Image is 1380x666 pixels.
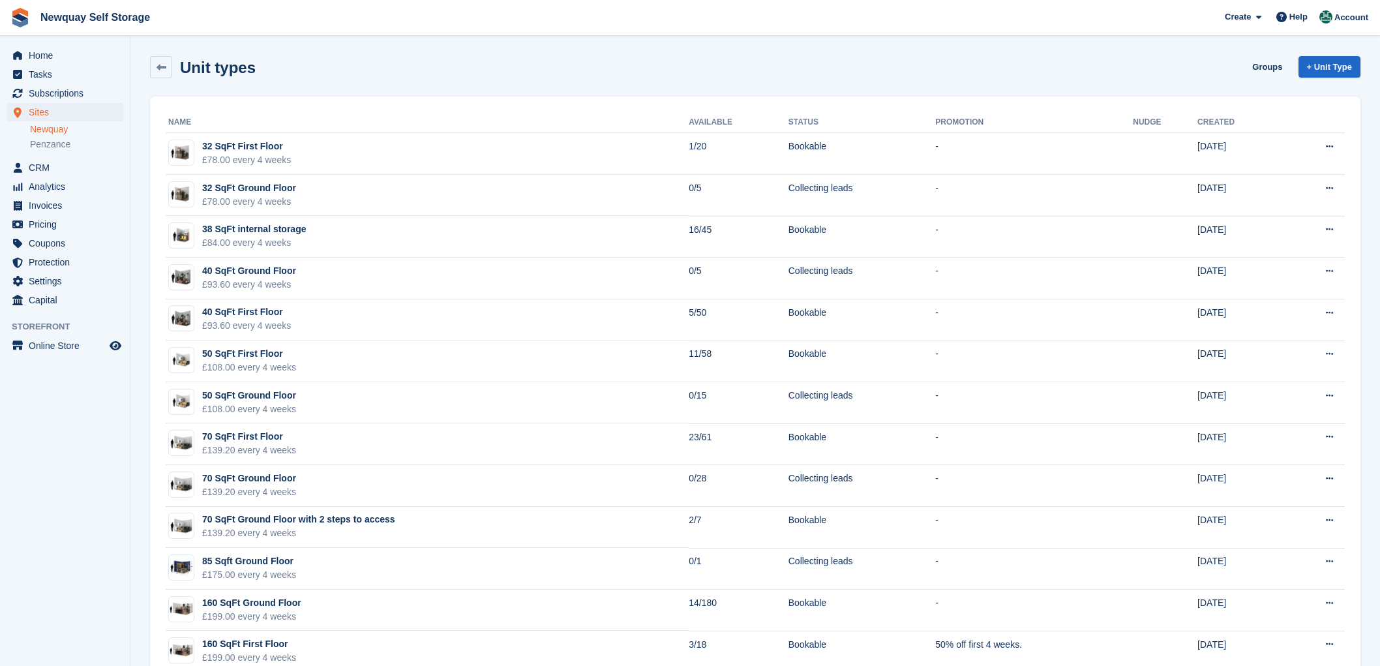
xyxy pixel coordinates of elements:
span: Online Store [29,337,107,355]
div: £93.60 every 4 weeks [202,319,291,333]
td: [DATE] [1197,548,1282,590]
img: 35-sqft-unit%20(1).jpg [169,226,194,245]
div: 50 SqFt Ground Floor [202,389,296,402]
span: Capital [29,291,107,309]
img: 32-sqft-unit.jpg [169,144,194,162]
div: £139.20 every 4 weeks [202,444,296,457]
div: £199.00 every 4 weeks [202,651,296,665]
img: 80-sqft-container%20(1).jpg [169,558,194,577]
td: 5/50 [689,299,788,341]
td: 0/5 [689,175,788,217]
div: £175.00 every 4 weeks [202,568,296,582]
th: Created [1197,112,1282,133]
td: [DATE] [1197,133,1282,175]
td: 0/28 [689,465,788,507]
img: JON [1319,10,1332,23]
div: 40 SqFt Ground Floor [202,264,296,278]
div: £199.00 every 4 weeks [202,610,301,624]
td: [DATE] [1197,507,1282,549]
td: - [935,299,1133,341]
td: [DATE] [1197,258,1282,299]
div: £93.60 every 4 weeks [202,278,296,292]
td: Collecting leads [788,175,935,217]
img: 50-sqft-unit.jpg [169,392,194,411]
a: menu [7,272,123,290]
td: [DATE] [1197,423,1282,465]
td: - [935,258,1133,299]
td: 14/180 [689,590,788,631]
td: Collecting leads [788,465,935,507]
a: menu [7,253,123,271]
a: menu [7,291,123,309]
th: Nudge [1133,112,1197,133]
img: 75-sqft-unit.jpg [169,475,194,494]
td: - [935,133,1133,175]
a: menu [7,177,123,196]
td: Collecting leads [788,548,935,590]
td: [DATE] [1197,590,1282,631]
td: - [935,341,1133,382]
td: 0/5 [689,258,788,299]
h2: Unit types [180,59,256,76]
a: menu [7,103,123,121]
div: 38 SqFt internal storage [202,222,306,236]
a: Newquay [30,123,123,136]
div: 32 SqFt Ground Floor [202,181,296,195]
a: Groups [1247,56,1287,78]
a: menu [7,46,123,65]
th: Available [689,112,788,133]
a: menu [7,159,123,177]
a: Penzance [30,138,123,151]
div: 70 SqFt Ground Floor with 2 steps to access [202,513,395,526]
div: 70 SqFt Ground Floor [202,472,296,485]
td: [DATE] [1197,175,1282,217]
div: 40 SqFt First Floor [202,305,291,319]
span: Subscriptions [29,84,107,102]
span: Analytics [29,177,107,196]
img: 32-sqft-unit%20(1).jpg [169,185,194,204]
a: menu [7,84,123,102]
span: Help [1289,10,1308,23]
div: 160 SqFt Ground Floor [202,596,301,610]
span: Settings [29,272,107,290]
td: - [935,548,1133,590]
img: 40-sqft-unit.jpg [169,268,194,287]
img: stora-icon-8386f47178a22dfd0bd8f6a31ec36ba5ce8667c1dd55bd0f319d3a0aa187defe.svg [10,8,30,27]
div: 160 SqFt First Floor [202,637,296,651]
a: + Unit Type [1298,56,1360,78]
td: 11/58 [689,341,788,382]
span: Protection [29,253,107,271]
div: 50 SqFt First Floor [202,347,296,361]
a: menu [7,65,123,83]
img: 150-sqft-unit.jpg [169,599,194,618]
td: Collecting leads [788,258,935,299]
a: menu [7,196,123,215]
td: Bookable [788,507,935,549]
a: menu [7,234,123,252]
td: Bookable [788,423,935,465]
td: 23/61 [689,423,788,465]
td: 2/7 [689,507,788,549]
td: 0/15 [689,382,788,424]
div: £78.00 every 4 weeks [202,153,291,167]
td: Bookable [788,216,935,258]
td: Bookable [788,299,935,341]
a: Newquay Self Storage [35,7,155,28]
th: Status [788,112,935,133]
td: - [935,507,1133,549]
span: Sites [29,103,107,121]
td: - [935,216,1133,258]
span: Pricing [29,215,107,234]
img: 75-sqft-unit.jpg [169,434,194,453]
span: Account [1334,11,1368,24]
td: [DATE] [1197,341,1282,382]
td: [DATE] [1197,216,1282,258]
img: 40-sqft-unit.jpg [169,309,194,328]
span: Tasks [29,65,107,83]
div: £78.00 every 4 weeks [202,195,296,209]
div: 70 SqFt First Floor [202,430,296,444]
td: [DATE] [1197,465,1282,507]
img: 150-sqft-unit.jpg [169,641,194,660]
td: - [935,465,1133,507]
div: £108.00 every 4 weeks [202,402,296,416]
